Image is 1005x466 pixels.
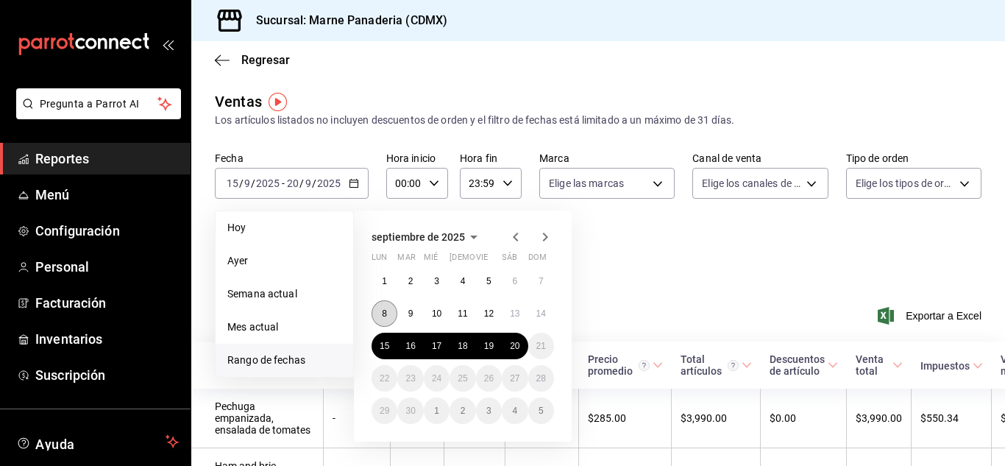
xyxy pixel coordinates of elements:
[476,333,502,359] button: 19 de septiembre de 2025
[397,398,423,424] button: 30 de septiembre de 2025
[512,276,517,286] abbr: 6 de septiembre de 2025
[536,308,546,319] abbr: 14 de septiembre de 2025
[162,38,174,50] button: open_drawer_menu
[476,398,502,424] button: 3 de octubre de 2025
[372,300,397,327] button: 8 de septiembre de 2025
[639,360,650,371] svg: Precio promedio = Total artículos / cantidad
[502,300,528,327] button: 13 de septiembre de 2025
[35,329,179,349] span: Inventarios
[920,360,970,372] div: Impuestos
[215,153,369,163] label: Fecha
[424,365,450,392] button: 24 de septiembre de 2025
[681,353,739,377] div: Total artículos
[847,389,912,448] td: $3,990.00
[35,149,179,169] span: Reportes
[397,268,423,294] button: 2 de septiembre de 2025
[397,300,423,327] button: 9 de septiembre de 2025
[536,373,546,384] abbr: 28 de septiembre de 2025
[215,113,981,128] div: Los artículos listados no incluyen descuentos de orden y el filtro de fechas está limitado a un m...
[486,406,491,416] abbr: 3 de octubre de 2025
[424,268,450,294] button: 3 de septiembre de 2025
[476,300,502,327] button: 12 de septiembre de 2025
[372,268,397,294] button: 1 de septiembre de 2025
[372,228,483,246] button: septiembre de 2025
[244,12,447,29] h3: Sucursal: Marne Panaderia (CDMX)
[434,276,439,286] abbr: 3 de septiembre de 2025
[226,177,239,189] input: --
[372,231,465,243] span: septiembre de 2025
[528,398,554,424] button: 5 de octubre de 2025
[35,365,179,385] span: Suscripción
[372,398,397,424] button: 29 de septiembre de 2025
[324,389,391,448] td: -
[35,185,179,205] span: Menú
[528,365,554,392] button: 28 de septiembre de 2025
[405,341,415,351] abbr: 16 de septiembre de 2025
[382,308,387,319] abbr: 8 de septiembre de 2025
[372,365,397,392] button: 22 de septiembre de 2025
[239,177,244,189] span: /
[692,153,828,163] label: Canal de venta
[35,257,179,277] span: Personal
[380,341,389,351] abbr: 15 de septiembre de 2025
[672,389,761,448] td: $3,990.00
[502,333,528,359] button: 20 de septiembre de 2025
[702,176,800,191] span: Elige los canales de venta
[424,333,450,359] button: 17 de septiembre de 2025
[227,286,341,302] span: Semana actual
[536,341,546,351] abbr: 21 de septiembre de 2025
[539,406,544,416] abbr: 5 de octubre de 2025
[424,398,450,424] button: 1 de octubre de 2025
[881,307,981,325] span: Exportar a Excel
[424,300,450,327] button: 10 de septiembre de 2025
[846,153,981,163] label: Tipo de orden
[241,53,290,67] span: Regresar
[528,300,554,327] button: 14 de septiembre de 2025
[191,389,324,448] td: Pechuga empanizada, ensalada de tomates
[227,353,341,368] span: Rango de fechas
[528,253,547,268] abbr: domingo
[405,406,415,416] abbr: 30 de septiembre de 2025
[432,341,441,351] abbr: 17 de septiembre de 2025
[461,406,466,416] abbr: 2 de octubre de 2025
[380,406,389,416] abbr: 29 de septiembre de 2025
[244,177,251,189] input: --
[681,353,752,377] span: Total artículos
[450,268,475,294] button: 4 de septiembre de 2025
[761,389,847,448] td: $0.00
[227,253,341,269] span: Ayer
[484,373,494,384] abbr: 26 de septiembre de 2025
[549,176,624,191] span: Elige las marcas
[35,433,160,451] span: Ayuda
[405,373,415,384] abbr: 23 de septiembre de 2025
[408,276,413,286] abbr: 2 de septiembre de 2025
[408,308,413,319] abbr: 9 de septiembre de 2025
[40,96,158,112] span: Pregunta a Parrot AI
[458,308,467,319] abbr: 11 de septiembre de 2025
[215,53,290,67] button: Regresar
[397,333,423,359] button: 16 de septiembre de 2025
[305,177,312,189] input: --
[476,365,502,392] button: 26 de septiembre de 2025
[856,176,954,191] span: Elige los tipos de orden
[227,220,341,236] span: Hoy
[770,353,825,377] div: Descuentos de artículo
[461,276,466,286] abbr: 4 de septiembre de 2025
[450,365,475,392] button: 25 de septiembre de 2025
[227,320,341,335] span: Mes actual
[476,268,502,294] button: 5 de septiembre de 2025
[286,177,299,189] input: --
[588,353,650,377] div: Precio promedio
[312,177,316,189] span: /
[380,373,389,384] abbr: 22 de septiembre de 2025
[10,107,181,122] a: Pregunta a Parrot AI
[215,91,262,113] div: Ventas
[728,360,739,371] svg: El total artículos considera cambios de precios en los artículos así como costos adicionales por ...
[484,341,494,351] abbr: 19 de septiembre de 2025
[486,276,491,286] abbr: 5 de septiembre de 2025
[251,177,255,189] span: /
[450,253,536,268] abbr: jueves
[269,93,287,111] img: Tooltip marker
[770,353,838,377] span: Descuentos de artículo
[458,341,467,351] abbr: 18 de septiembre de 2025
